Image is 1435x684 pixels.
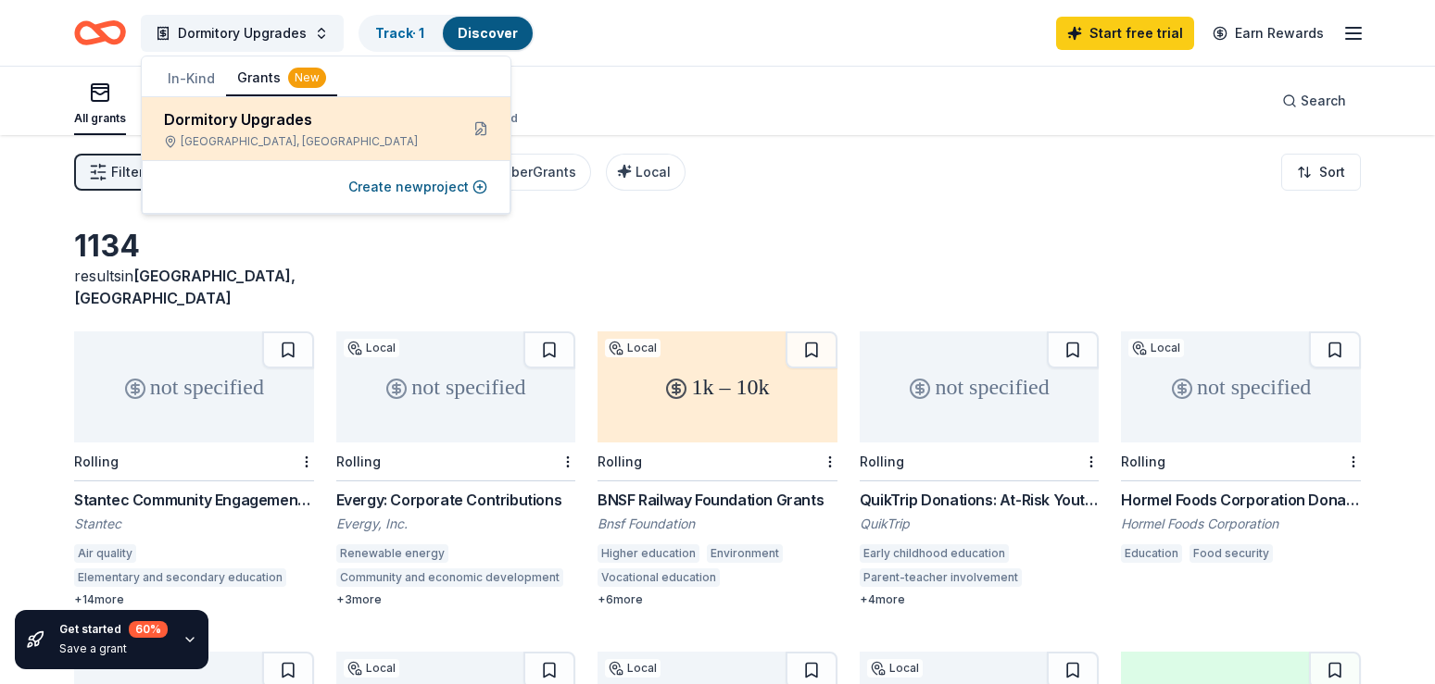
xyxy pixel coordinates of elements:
[336,331,576,442] div: not specified
[344,659,399,678] div: Local
[74,544,136,563] div: Air quality
[336,592,576,607] div: + 3 more
[336,489,576,511] div: Evergy: Corporate Contributions
[74,228,314,265] div: 1134
[707,544,783,563] div: Environment
[375,25,424,41] a: Track· 1
[860,544,1009,563] div: Early childhood education
[636,164,671,180] span: Local
[458,25,518,41] a: Discover
[336,544,448,563] div: Renewable energy
[598,489,837,511] div: BNSF Railway Foundation Grants
[141,15,344,52] button: Dormitory Upgrades
[1301,90,1346,112] span: Search
[605,659,661,678] div: Local
[336,331,576,607] a: not specifiedLocalRollingEvergy: Corporate ContributionsEvergy, Inc.Renewable energyCommunity and...
[1121,489,1361,511] div: Hormel Foods Corporation Donations
[1121,454,1165,469] div: Rolling
[164,108,444,131] div: Dormitory Upgrades
[867,659,923,678] div: Local
[1267,82,1361,119] button: Search
[598,454,642,469] div: Rolling
[1319,161,1345,183] span: Sort
[598,515,837,533] div: Bnsf Foundation
[74,154,158,191] button: Filter1
[598,568,720,587] div: Vocational education
[598,544,699,563] div: Higher education
[495,161,576,183] div: CyberGrants
[74,111,126,126] div: All grants
[74,267,296,307] span: [GEOGRAPHIC_DATA], [GEOGRAPHIC_DATA]
[1121,331,1361,442] div: not specified
[598,331,837,442] div: 1k – 10k
[359,15,535,52] button: Track· 1Discover
[288,68,326,88] div: New
[1056,17,1194,50] a: Start free trial
[344,339,399,357] div: Local
[74,489,314,511] div: Stantec Community Engagement Grant
[74,454,119,469] div: Rolling
[1128,339,1184,357] div: Local
[1281,154,1361,191] button: Sort
[1121,544,1182,563] div: Education
[336,515,576,533] div: Evergy, Inc.
[476,154,591,191] button: CyberGrants
[129,621,168,638] div: 60 %
[74,568,286,587] div: Elementary and secondary education
[111,161,144,183] span: Filter
[860,489,1100,511] div: QuikTrip Donations: At-Risk Youth and Early Childhood Education
[860,592,1100,607] div: + 4 more
[860,331,1100,442] div: not specified
[860,515,1100,533] div: QuikTrip
[74,592,314,607] div: + 14 more
[74,265,314,309] div: results
[1121,515,1361,533] div: Hormel Foods Corporation
[74,11,126,55] a: Home
[74,331,314,607] a: not specifiedRollingStantec Community Engagement GrantStantecAir qualityElementary and secondary ...
[606,154,686,191] button: Local
[157,62,226,95] button: In-Kind
[598,331,837,607] a: 1k – 10kLocalRollingBNSF Railway Foundation GrantsBnsf FoundationHigher educationEnvironmentVocat...
[605,339,661,357] div: Local
[1202,17,1335,50] a: Earn Rewards
[59,641,168,656] div: Save a grant
[74,331,314,442] div: not specified
[1190,544,1273,563] div: Food security
[74,267,296,307] span: in
[598,592,837,607] div: + 6 more
[74,515,314,533] div: Stantec
[860,568,1022,587] div: Parent-teacher involvement
[348,176,487,198] button: Create newproject
[860,454,904,469] div: Rolling
[226,61,337,96] button: Grants
[336,454,381,469] div: Rolling
[178,22,307,44] span: Dormitory Upgrades
[74,74,126,135] button: All grants
[860,331,1100,607] a: not specifiedRollingQuikTrip Donations: At-Risk Youth and Early Childhood EducationQuikTripEarly ...
[59,621,168,638] div: Get started
[164,134,444,149] div: [GEOGRAPHIC_DATA], [GEOGRAPHIC_DATA]
[1121,331,1361,568] a: not specifiedLocalRollingHormel Foods Corporation DonationsHormel Foods CorporationEducationFood ...
[336,568,563,587] div: Community and economic development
